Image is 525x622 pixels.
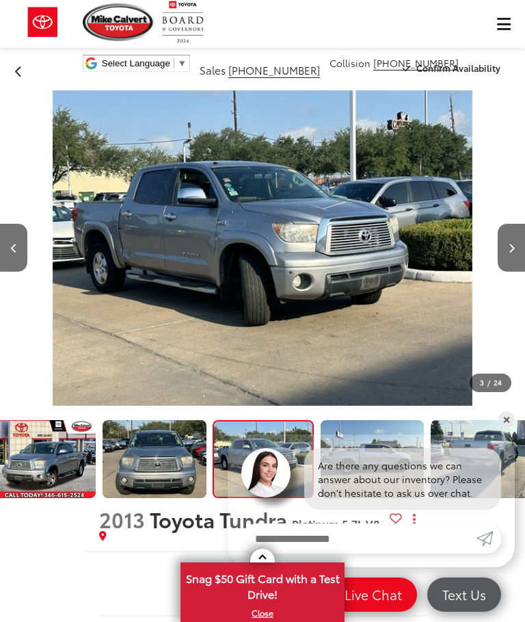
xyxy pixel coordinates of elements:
[373,56,459,70] chrome_annotation: [PHONE_NUMBER]
[241,523,476,554] input: Enter your message
[228,62,320,78] chrome_annotation: [PHONE_NUMBER]
[241,448,291,497] img: Agent profile photo
[476,523,501,554] a: Submit
[102,58,187,68] a: Select Language​
[435,586,493,603] span: Text Us
[182,564,343,606] span: Snag $50 Gift Card with a Test Drive!
[319,419,425,499] img: 2013 Toyota Tundra Platinum 5.7L V8
[304,448,501,510] div: Are there any questions we can answer about our inventory? Please don't hesitate to ask us over c...
[494,377,502,387] span: 24
[200,62,226,77] span: Sales
[480,377,484,387] span: 3
[99,569,427,590] span: $24,991
[150,504,292,534] span: Toyota Tundra
[498,224,525,272] button: Next image
[53,90,472,406] img: 2013 Toyota Tundra Platinum 5.7L V8
[102,419,207,499] img: 2013 Toyota Tundra Platinum 5.7L V8
[102,58,170,68] span: Select Language
[213,422,313,497] img: 2013 Toyota Tundra Platinum 5.7L V8
[329,56,371,70] span: Collision
[83,3,155,41] img: Mike Calvert Toyota
[213,420,313,499] a: Expand Photo 2
[103,420,206,499] a: Expand Photo 1
[329,578,417,612] a: Live Chat
[486,378,492,387] span: /
[427,578,501,612] a: Text Us
[99,590,427,604] span: [DATE] Price:
[338,586,409,603] span: Live Chat
[178,58,187,68] span: ▼
[321,420,424,499] a: Expand Photo 3
[99,504,145,534] span: 2013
